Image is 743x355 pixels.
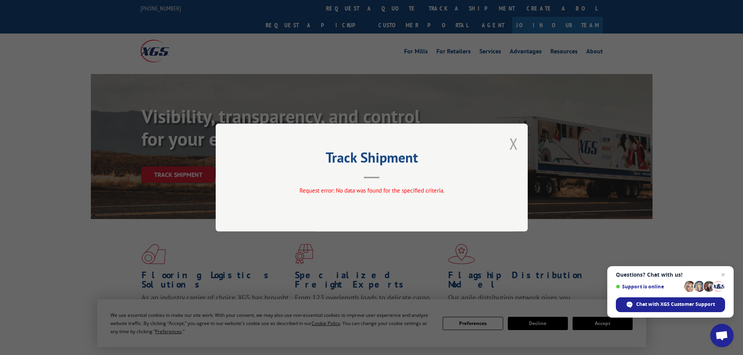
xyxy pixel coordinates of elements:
span: Support is online [616,284,681,290]
div: Open chat [710,324,734,347]
h2: Track Shipment [255,152,489,167]
span: Request error: No data was found for the specified criteria. [299,187,444,194]
span: Questions? Chat with us! [616,272,725,278]
button: Close modal [509,133,518,154]
div: Chat with XGS Customer Support [616,297,725,312]
span: Chat with XGS Customer Support [636,301,715,308]
span: Close chat [718,270,728,279]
